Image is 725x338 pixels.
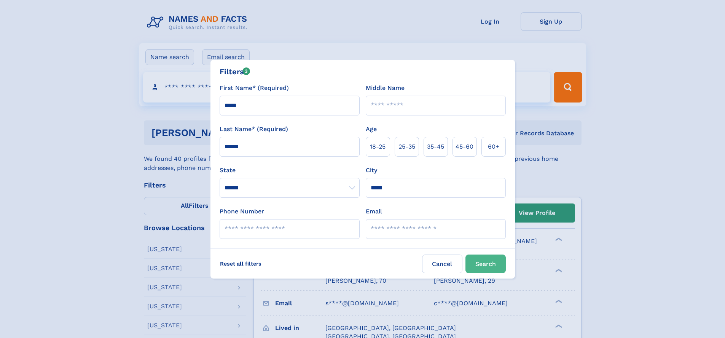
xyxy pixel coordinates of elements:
button: Search [465,255,506,273]
span: 35‑45 [427,142,444,151]
label: Last Name* (Required) [220,125,288,134]
label: Email [366,207,382,216]
label: Phone Number [220,207,264,216]
label: City [366,166,377,175]
label: Age [366,125,377,134]
span: 18‑25 [370,142,386,151]
label: Reset all filters [215,255,266,273]
span: 25‑35 [398,142,415,151]
label: Middle Name [366,83,405,93]
label: Cancel [422,255,462,273]
label: State [220,166,360,175]
span: 45‑60 [456,142,473,151]
div: Filters [220,66,250,77]
span: 60+ [488,142,499,151]
label: First Name* (Required) [220,83,289,93]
